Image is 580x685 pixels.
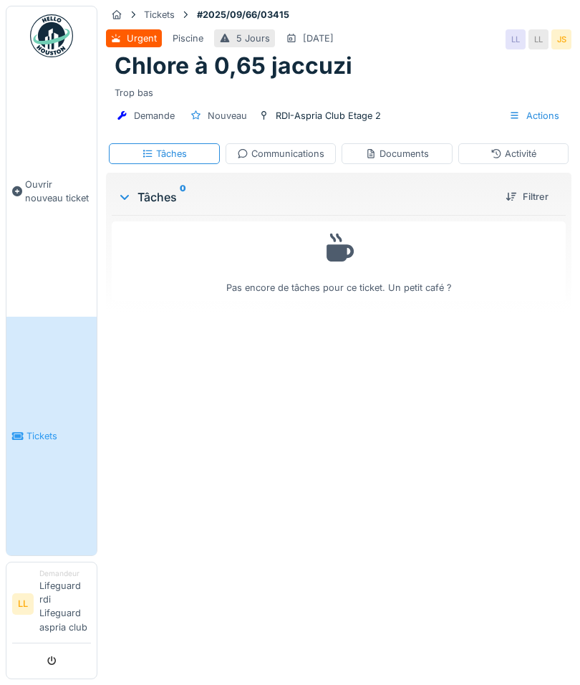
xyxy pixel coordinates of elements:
[30,14,73,57] img: Badge_color-CXgf-gQk.svg
[276,109,381,123] div: RDI-Aspria Club Etage 2
[121,228,556,294] div: Pas encore de tâches pour ce ticket. Un petit café ?
[134,109,175,123] div: Demande
[506,29,526,49] div: LL
[39,568,91,640] li: Lifeguard rdi Lifeguard aspria club
[303,32,334,45] div: [DATE]
[12,568,91,643] a: LL DemandeurLifeguard rdi Lifeguard aspria club
[6,317,97,555] a: Tickets
[115,80,563,100] div: Trop bas
[6,65,97,317] a: Ouvrir nouveau ticket
[142,147,187,161] div: Tâches
[490,147,536,161] div: Activité
[208,109,247,123] div: Nouveau
[365,147,429,161] div: Documents
[191,8,295,21] strong: #2025/09/66/03415
[39,568,91,579] div: Demandeur
[144,8,175,21] div: Tickets
[500,187,554,206] div: Filtrer
[173,32,203,45] div: Piscine
[503,105,566,126] div: Actions
[25,178,91,205] span: Ouvrir nouveau ticket
[26,429,91,443] span: Tickets
[551,29,571,49] div: JS
[12,593,34,615] li: LL
[117,188,494,206] div: Tâches
[237,147,324,161] div: Communications
[528,29,548,49] div: LL
[180,188,186,206] sup: 0
[115,52,352,80] h1: Chlore à 0,65 jaccuzi
[236,32,270,45] div: 5 Jours
[127,32,157,45] div: Urgent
